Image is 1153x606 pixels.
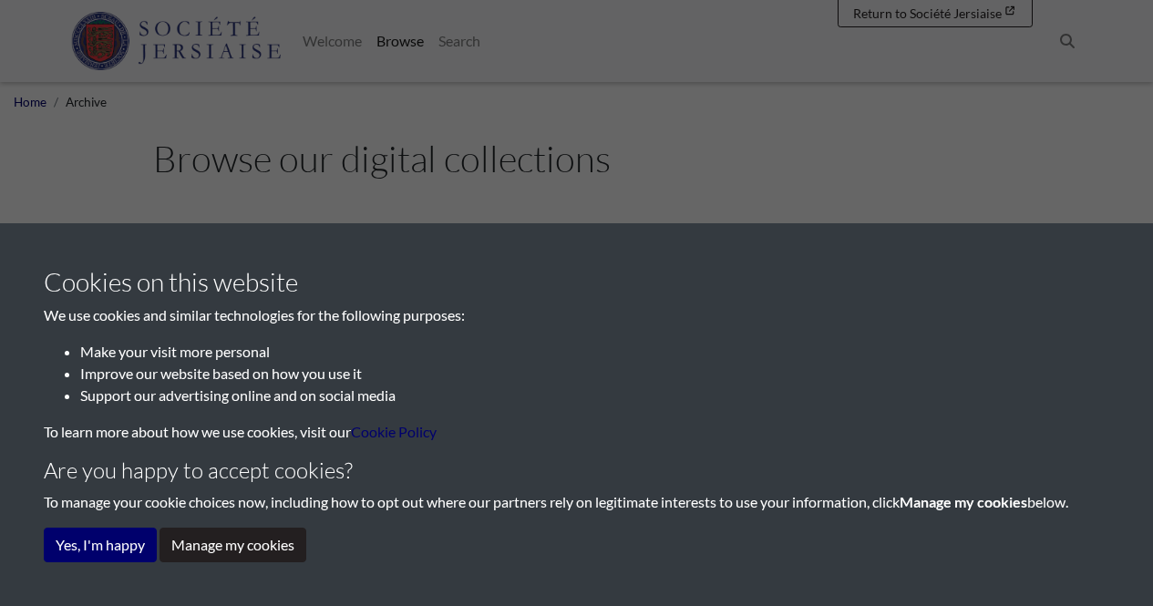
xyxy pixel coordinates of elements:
[44,491,1109,513] p: To manage your cookie choices now, including how to opt out where our partners rely on legitimate...
[44,267,1109,298] h3: Cookies on this website
[900,493,1027,510] strong: Manage my cookies
[351,423,437,440] a: learn more about cookies
[44,457,1109,484] h4: Are you happy to accept cookies?
[44,421,1109,443] p: To learn more about how we use cookies, visit our
[44,528,157,562] button: Yes, I'm happy
[80,341,1109,363] li: Make your visit more personal
[160,528,306,562] button: Manage my cookies
[80,363,1109,385] li: Improve our website based on how you use it
[44,304,1109,326] p: We use cookies and similar technologies for the following purposes:
[80,385,1109,406] li: Support our advertising online and on social media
